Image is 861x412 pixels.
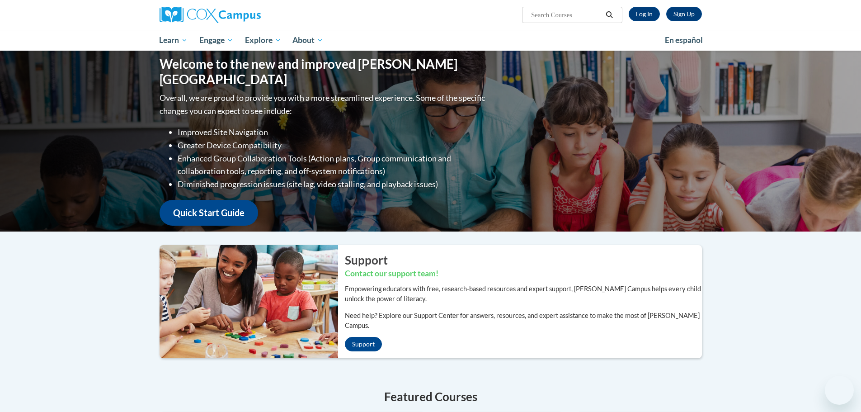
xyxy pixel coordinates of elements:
[193,30,239,51] a: Engage
[659,31,709,50] a: En español
[199,35,233,46] span: Engage
[146,30,715,51] div: Main menu
[345,311,702,331] p: Need help? Explore our Support Center for answers, resources, and expert assistance to make the m...
[178,126,487,139] li: Improved Site Navigation
[530,9,602,20] input: Search Courses
[345,284,702,304] p: Empowering educators with free, research-based resources and expert support, [PERSON_NAME] Campus...
[159,35,188,46] span: Learn
[345,252,702,268] h2: Support
[345,337,382,351] a: Support
[602,9,616,20] button: Search
[160,388,702,406] h4: Featured Courses
[160,200,258,226] a: Quick Start Guide
[178,178,487,191] li: Diminished progression issues (site lag, video stalling, and playback issues)
[629,7,660,21] a: Log In
[287,30,329,51] a: About
[160,91,487,118] p: Overall, we are proud to provide you with a more streamlined experience. Some of the specific cha...
[153,245,338,358] img: ...
[160,57,487,87] h1: Welcome to the new and improved [PERSON_NAME][GEOGRAPHIC_DATA]
[154,30,194,51] a: Learn
[178,139,487,152] li: Greater Device Compatibility
[345,268,702,279] h3: Contact our support team!
[666,7,702,21] a: Register
[292,35,323,46] span: About
[239,30,287,51] a: Explore
[160,7,261,23] img: Cox Campus
[825,376,854,405] iframe: Button to launch messaging window
[665,35,703,45] span: En español
[178,152,487,178] li: Enhanced Group Collaboration Tools (Action plans, Group communication and collaboration tools, re...
[160,7,331,23] a: Cox Campus
[245,35,281,46] span: Explore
